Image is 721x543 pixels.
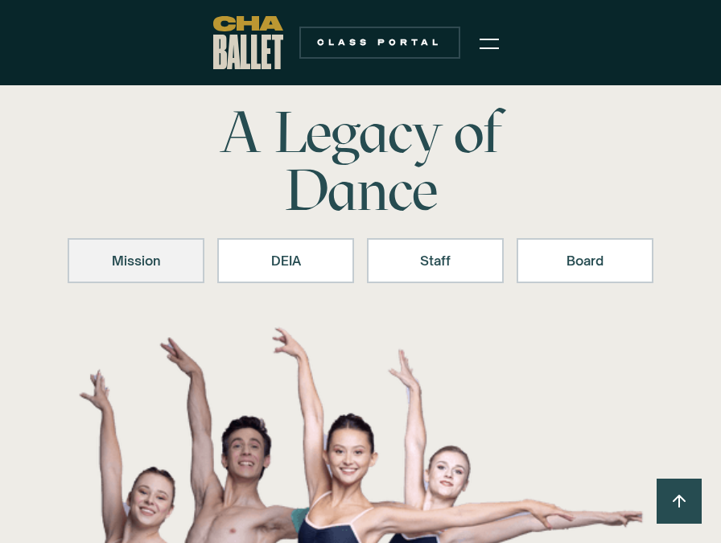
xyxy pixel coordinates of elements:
div: Mission [89,251,183,270]
a: Class Portal [299,27,460,59]
div: DEIA [238,251,333,270]
div: Staff [388,251,483,270]
a: Staff [367,238,504,283]
h1: A Legacy of Dance [154,103,566,219]
div: menu [470,23,509,63]
a: DEIA [217,238,354,283]
a: Mission [68,238,204,283]
div: Board [538,251,632,270]
div: Class Portal [309,36,451,49]
a: home [213,16,283,69]
a: Board [517,238,653,283]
